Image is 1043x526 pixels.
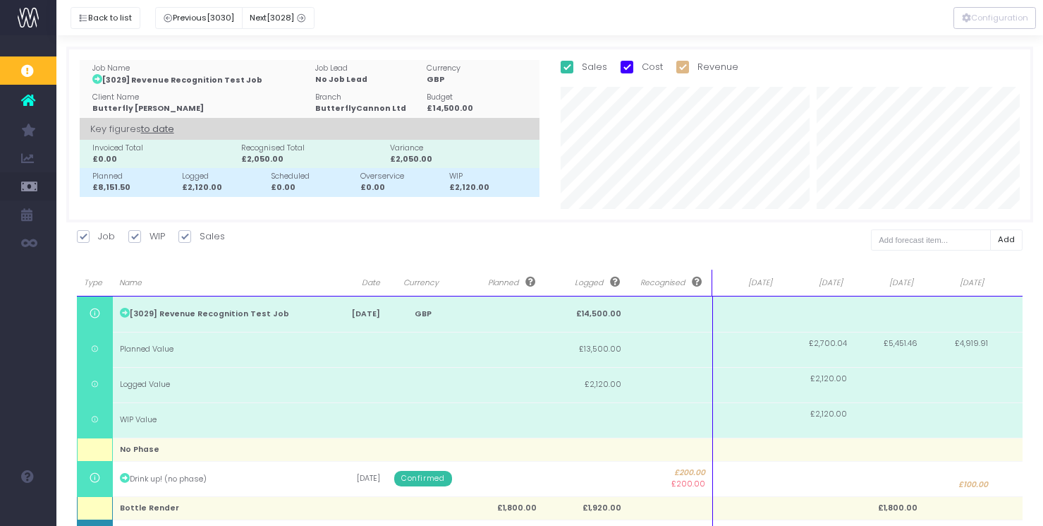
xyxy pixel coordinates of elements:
div: £0.00 [271,182,355,193]
td: £2,120.00 [783,367,854,402]
div: Scheduled [271,171,355,182]
span: [3028] [267,12,294,24]
td: £1,800.00 [459,496,544,520]
span: [DATE] [719,277,773,289]
span: Recognised [634,277,702,289]
div: £14,500.00 [427,103,532,114]
span: [DATE] [930,277,984,289]
td: £2,120.00 [783,402,854,438]
div: £0.00 [360,182,444,193]
span: £1,800.00 [878,503,917,514]
td: £2,120.00 [544,367,628,402]
label: WIP [128,229,165,244]
span: to date [141,120,174,138]
span: Date [334,277,380,289]
span: Planned [468,277,535,289]
td: Bottle Render [112,496,324,520]
label: Cost [621,60,663,74]
button: Configuration [953,7,1036,29]
button: Next[3028] [242,7,315,29]
div: Overservice [360,171,444,182]
td: Drink up! (no phase) [112,461,324,496]
div: ButterflyCannon Ltd [315,103,421,114]
div: Logged [182,171,266,182]
div: £2,120.00 [449,182,533,193]
td: £14,500.00 [544,297,628,332]
div: Client Name [92,92,310,103]
div: Budget [427,92,532,103]
div: Recognised Total [241,143,384,154]
div: £2,050.00 [390,154,533,165]
img: images/default_profile_image.png [18,498,39,519]
td: £4,919.91 [925,332,995,367]
td: Logged Value [112,367,324,402]
div: Invoiced Total [92,143,236,154]
span: £100.00 [958,479,988,491]
td: £1,920.00 [544,496,628,520]
div: GBP [427,74,532,85]
td: [DATE] [324,461,387,496]
div: No Job Lead [315,74,421,85]
td: [DATE] [324,297,387,332]
div: WIP [449,171,533,182]
span: [DATE] [860,277,913,289]
div: £0.00 [92,154,236,165]
div: £2,050.00 [241,154,384,165]
td: £13,500.00 [544,332,628,367]
td: Planned Value [112,332,324,367]
span: Name [119,277,314,289]
span: Confirmed [394,471,451,486]
div: Vertical button group [953,7,1036,29]
span: £200.00 [635,467,706,479]
td: GBP [387,297,458,332]
span: [DATE] [789,277,843,289]
label: Sales [561,60,607,74]
td: £5,451.46 [854,332,925,367]
span: Logged [552,277,620,289]
label: Sales [178,229,225,244]
td: No Phase [112,438,324,461]
div: Job Lead [315,63,421,74]
div: Butterfly [PERSON_NAME] [92,103,310,114]
div: [3029] Revenue Recognition Test Job [92,74,310,86]
div: Currency [427,63,532,74]
div: Planned [92,171,176,182]
td: £2,700.04 [783,332,854,367]
label: Revenue [676,60,738,74]
span: Currency [394,277,448,289]
div: Variance [390,143,533,154]
button: Back to list [71,7,140,29]
div: Job Name [92,63,310,74]
div: £2,120.00 [182,182,266,193]
button: Add [990,229,1023,251]
td: WIP Value [112,402,324,438]
span: Type [84,277,102,289]
span: [3030] [207,12,234,24]
button: Previous[3030] [155,7,243,29]
span: £200.00 [671,479,705,490]
label: Job [77,229,115,244]
div: £8,151.50 [92,182,176,193]
span: Key figures [90,118,174,141]
input: Add forecast item... [871,229,991,251]
div: Branch [315,92,421,103]
td: [3029] Revenue Recognition Test Job [112,297,324,332]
